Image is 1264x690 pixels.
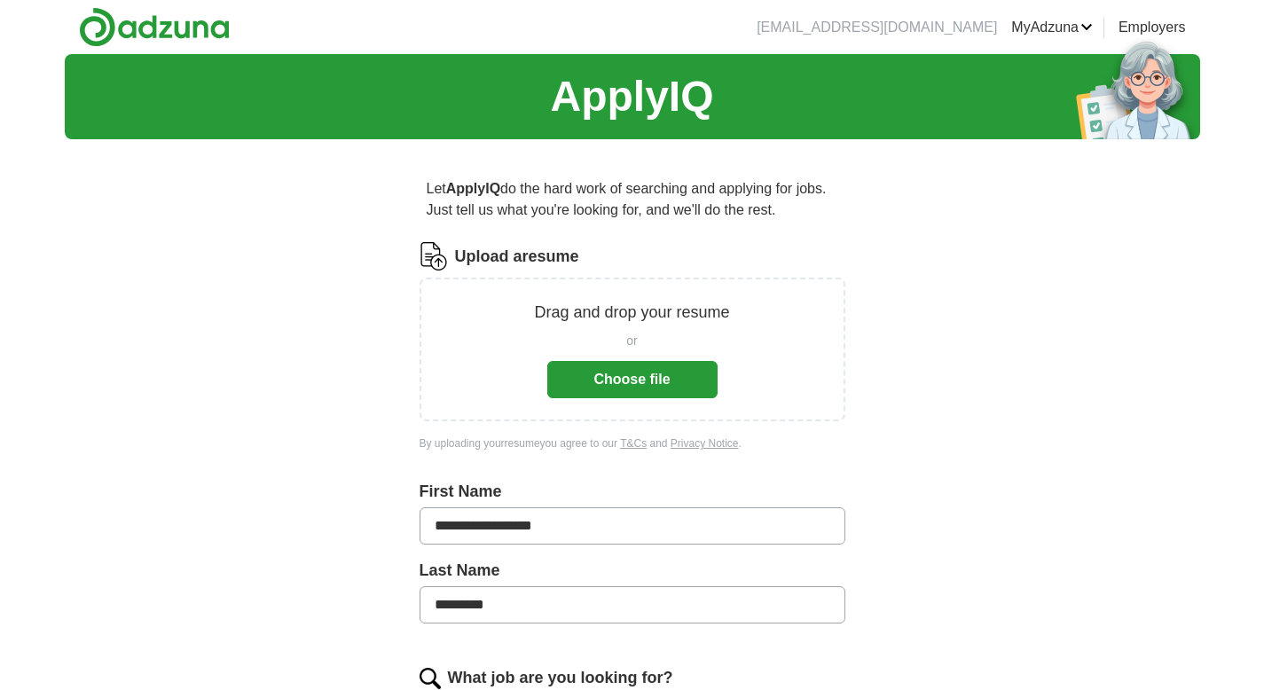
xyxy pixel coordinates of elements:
img: search.png [420,668,441,689]
label: Upload a resume [455,245,579,269]
img: CV Icon [420,242,448,271]
button: Choose file [547,361,718,398]
p: Drag and drop your resume [534,301,729,325]
a: T&Cs [620,437,647,450]
label: First Name [420,480,845,504]
a: Employers [1119,17,1186,38]
img: Adzuna logo [79,7,230,47]
strong: ApplyIQ [446,181,500,196]
a: MyAdzuna [1011,17,1093,38]
h1: ApplyIQ [550,65,713,129]
li: [EMAIL_ADDRESS][DOMAIN_NAME] [757,17,997,38]
span: or [626,332,637,350]
div: By uploading your resume you agree to our and . [420,435,845,451]
a: Privacy Notice [671,437,739,450]
p: Let do the hard work of searching and applying for jobs. Just tell us what you're looking for, an... [420,171,845,228]
label: Last Name [420,559,845,583]
label: What job are you looking for? [448,666,673,690]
